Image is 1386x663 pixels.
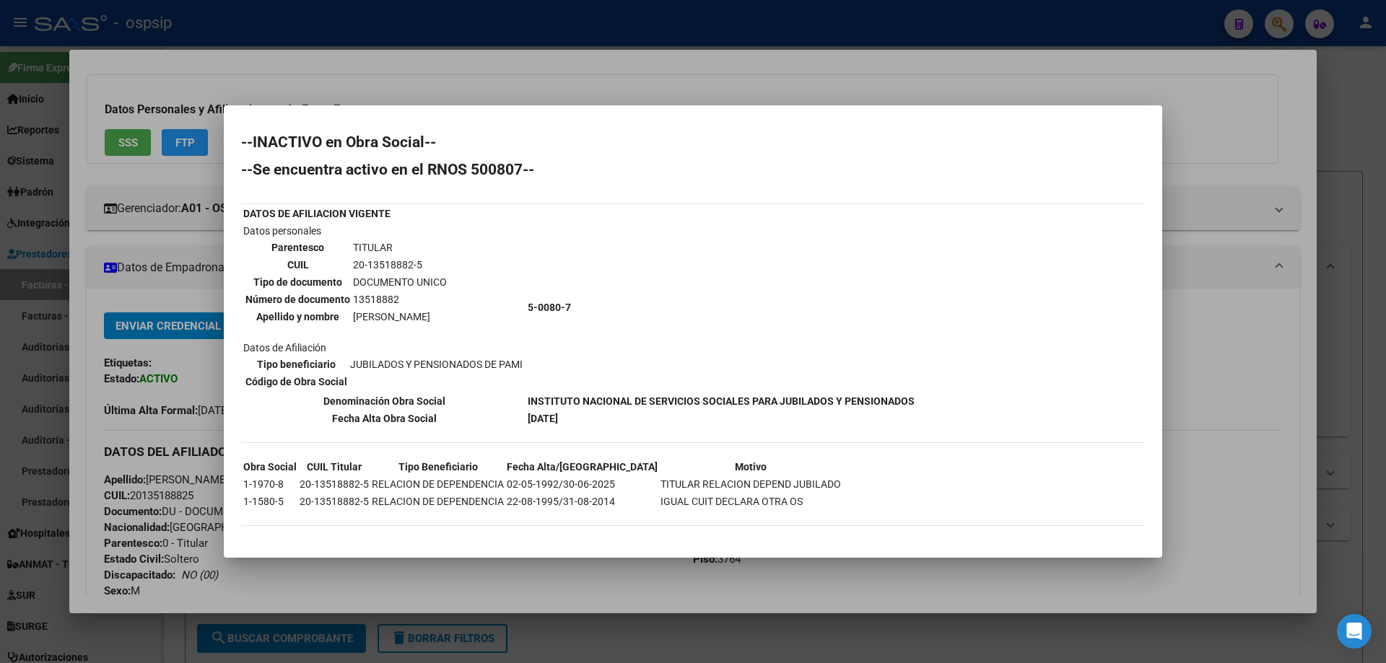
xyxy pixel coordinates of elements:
[243,459,297,475] th: Obra Social
[299,459,370,475] th: CUIL Titular
[371,493,505,509] td: RELACION DE DEPENDENCIA
[245,374,348,390] th: Código de Obra Social
[299,476,370,492] td: 20-13518882-5
[241,135,1145,149] h2: --INACTIVO en Obra Social--
[352,274,448,290] td: DOCUMENTO UNICO
[245,309,351,325] th: Apellido y nombre
[1337,614,1372,649] div: Open Intercom Messenger
[371,459,505,475] th: Tipo Beneficiario
[243,208,391,219] b: DATOS DE AFILIACION VIGENTE
[349,356,523,372] td: JUBILADOS Y PENSIONADOS DE PAMI
[352,309,448,325] td: [PERSON_NAME]
[660,459,842,475] th: Motivo
[506,493,658,509] td: 22-08-1995/31-08-2014
[243,476,297,492] td: 1-1970-8
[299,493,370,509] td: 20-13518882-5
[245,257,351,273] th: CUIL
[243,393,526,409] th: Denominación Obra Social
[245,356,348,372] th: Tipo beneficiario
[371,476,505,492] td: RELACION DE DEPENDENCIA
[506,459,658,475] th: Fecha Alta/[GEOGRAPHIC_DATA]
[245,274,351,290] th: Tipo de documento
[352,257,448,273] td: 20-13518882-5
[528,395,915,407] b: INSTITUTO NACIONAL DE SERVICIOS SOCIALES PARA JUBILADOS Y PENSIONADOS
[528,413,558,424] b: [DATE]
[352,291,448,307] td: 13518882
[243,493,297,509] td: 1-1580-5
[245,291,351,307] th: Número de documento
[506,476,658,492] td: 02-05-1992/30-06-2025
[660,493,842,509] td: IGUAL CUIT DECLARA OTRA OS
[660,476,842,492] td: TITULAR RELACION DEPEND JUBILADO
[352,240,448,255] td: TITULAR
[528,302,571,313] b: 5-0080-7
[245,240,351,255] th: Parentesco
[243,410,526,426] th: Fecha Alta Obra Social
[243,223,526,392] td: Datos personales Datos de Afiliación
[241,162,1145,177] h2: --Se encuentra activo en el RNOS 500807--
